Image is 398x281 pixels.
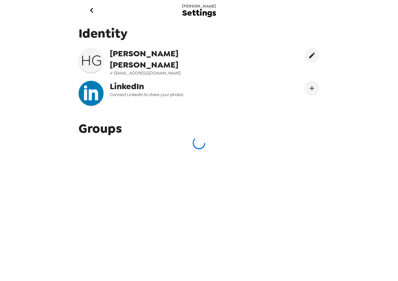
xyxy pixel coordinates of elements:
img: headshotImg [79,81,104,106]
span: ✓ [EMAIL_ADDRESS][DOMAIN_NAME] [110,70,236,76]
h3: H G [79,52,104,69]
span: Connect LinkedIn to share your photos [110,92,236,97]
button: edit [304,48,319,63]
button: Connect LinekdIn [304,81,319,96]
span: LinkedIn [110,81,236,92]
span: Groups [79,120,122,137]
span: Identity [79,25,319,42]
span: Settings [182,9,216,17]
span: [PERSON_NAME] [182,3,216,9]
span: [PERSON_NAME] [PERSON_NAME] [110,48,236,70]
